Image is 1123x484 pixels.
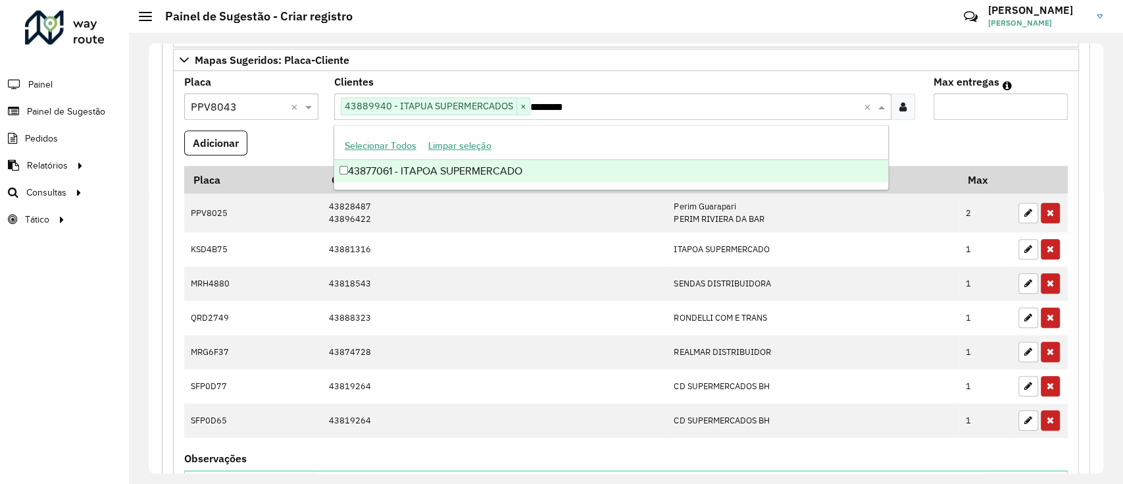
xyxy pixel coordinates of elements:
[1003,80,1012,91] em: Máximo de clientes que serão colocados na mesma rota com os clientes informados
[334,125,889,190] ng-dropdown-panel: Options list
[334,160,888,182] div: 43877061 - ITAPOA SUPERMERCADO
[184,267,322,301] td: MRH4880
[291,99,302,115] span: Clear all
[184,335,322,369] td: MRG6F37
[322,194,667,232] td: 43828487 43896422
[184,166,322,194] th: Placa
[25,132,58,146] span: Pedidos
[959,369,1012,404] td: 1
[988,17,1087,29] span: [PERSON_NAME]
[184,404,322,438] td: SFP0D65
[959,404,1012,438] td: 1
[322,301,667,335] td: 43888323
[184,301,322,335] td: QRD2749
[422,136,497,156] button: Limpar seleção
[667,267,959,301] td: SENDAS DISTRIBUIDORA
[184,74,211,90] label: Placa
[667,404,959,438] td: CD SUPERMERCADOS BH
[322,232,667,267] td: 43881316
[334,74,374,90] label: Clientes
[959,335,1012,369] td: 1
[25,213,49,227] span: Tático
[959,166,1012,194] th: Max
[322,369,667,404] td: 43819264
[322,267,667,301] td: 43818543
[152,9,353,24] h2: Painel de Sugestão - Criar registro
[184,194,322,232] td: PPV8025
[184,130,247,155] button: Adicionar
[28,78,53,92] span: Painel
[322,335,667,369] td: 43874728
[667,301,959,335] td: RONDELLI COM E TRANS
[341,98,516,114] span: 43889940 - ITAPUA SUPERMERCADOS
[184,450,247,466] label: Observações
[667,232,959,267] td: ITAPOA SUPERMERCADO
[864,99,875,115] span: Clear all
[667,369,959,404] td: CD SUPERMERCADOS BH
[957,3,985,31] a: Contato Rápido
[959,194,1012,232] td: 2
[667,335,959,369] td: REALMAR DISTRIBUIDOR
[184,369,322,404] td: SFP0D77
[27,105,105,119] span: Painel de Sugestão
[339,136,422,156] button: Selecionar Todos
[27,159,68,173] span: Relatórios
[667,194,959,232] td: Perim Guarapari PERIM RIVIERA DA BAR
[959,301,1012,335] td: 1
[322,404,667,438] td: 43819264
[959,267,1012,301] td: 1
[934,74,999,90] label: Max entregas
[322,166,667,194] th: Código Cliente
[173,49,1079,71] a: Mapas Sugeridos: Placa-Cliente
[959,232,1012,267] td: 1
[988,4,1087,16] h3: [PERSON_NAME]
[516,99,530,115] span: ×
[26,186,66,200] span: Consultas
[184,232,322,267] td: KSD4B75
[195,55,349,65] span: Mapas Sugeridos: Placa-Cliente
